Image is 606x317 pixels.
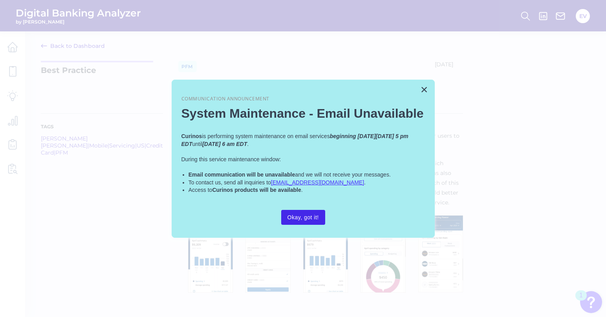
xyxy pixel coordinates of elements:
[181,106,425,121] h2: System Maintenance - Email Unavailable
[189,179,271,186] span: To contact us, send all inquiries to
[281,210,325,225] button: Okay, got it!
[301,187,303,193] span: .
[421,83,428,96] button: Close
[189,171,295,178] strong: Email communication will be unavailable
[202,141,247,147] em: [DATE] 6 am EDT
[364,179,366,186] span: .
[202,133,330,139] span: is performing system maintenance on email services
[271,179,364,186] a: [EMAIL_ADDRESS][DOMAIN_NAME]
[181,133,410,147] em: beginning [DATE][DATE] 5 pm EDT
[247,141,249,147] span: .
[212,187,301,193] strong: Curinos products will be available
[295,171,391,178] span: and we will not receive your messages.
[181,156,425,164] p: During this service maintenance window:
[181,133,202,139] strong: Curinos
[181,96,425,102] p: Communication Announcement
[189,187,212,193] span: Access to
[192,141,203,147] span: until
